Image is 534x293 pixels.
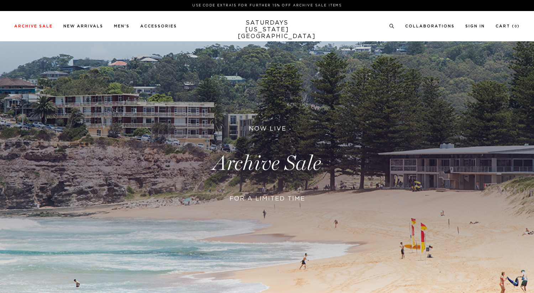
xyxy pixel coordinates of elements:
a: Collaborations [405,24,455,28]
a: Men's [114,24,130,28]
a: Cart (0) [496,24,520,28]
a: New Arrivals [63,24,103,28]
a: SATURDAYS[US_STATE][GEOGRAPHIC_DATA] [238,20,297,40]
a: Archive Sale [14,24,53,28]
p: Use Code EXTRA15 for Further 15% Off Archive Sale Items [17,3,517,8]
small: 0 [514,25,517,28]
a: Sign In [465,24,485,28]
a: Accessories [140,24,177,28]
